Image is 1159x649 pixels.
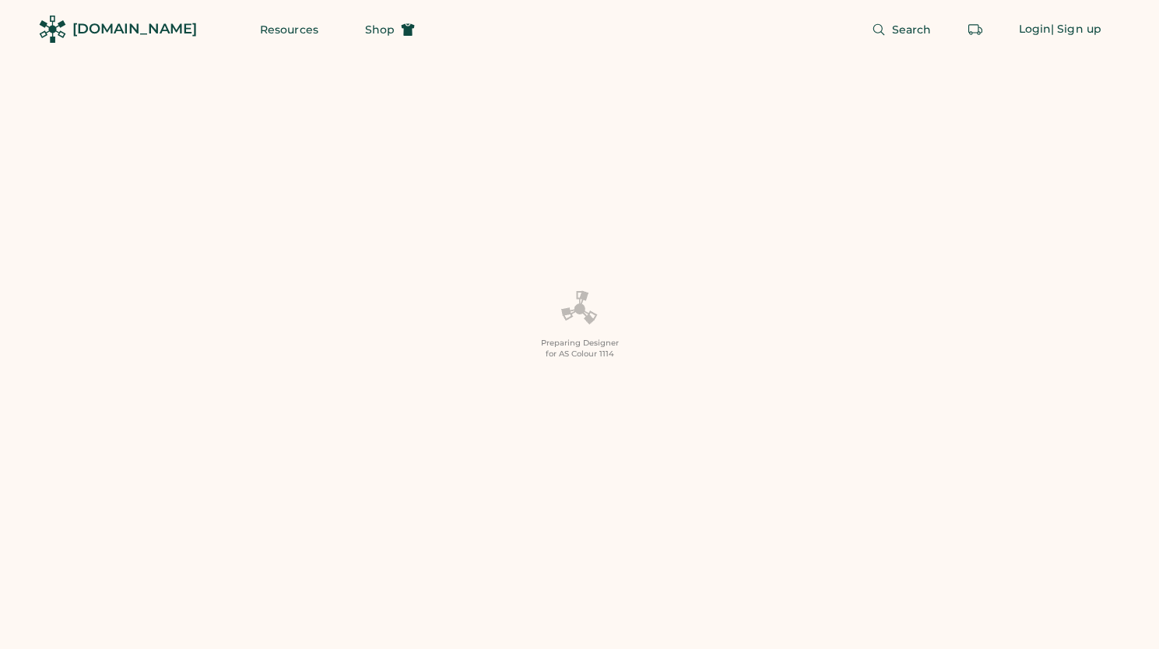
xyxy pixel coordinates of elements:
[892,24,932,35] span: Search
[853,14,950,45] button: Search
[241,14,337,45] button: Resources
[39,16,66,43] img: Rendered Logo - Screens
[72,19,197,39] div: [DOMAIN_NAME]
[346,14,434,45] button: Shop
[1019,22,1052,37] div: Login
[561,289,599,328] img: Platens-Black-Loader-Spin-rich%20black.webp
[365,24,395,35] span: Shop
[960,14,991,45] button: Retrieve an order
[1051,22,1101,37] div: | Sign up
[541,338,619,360] div: Preparing Designer for AS Colour 1114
